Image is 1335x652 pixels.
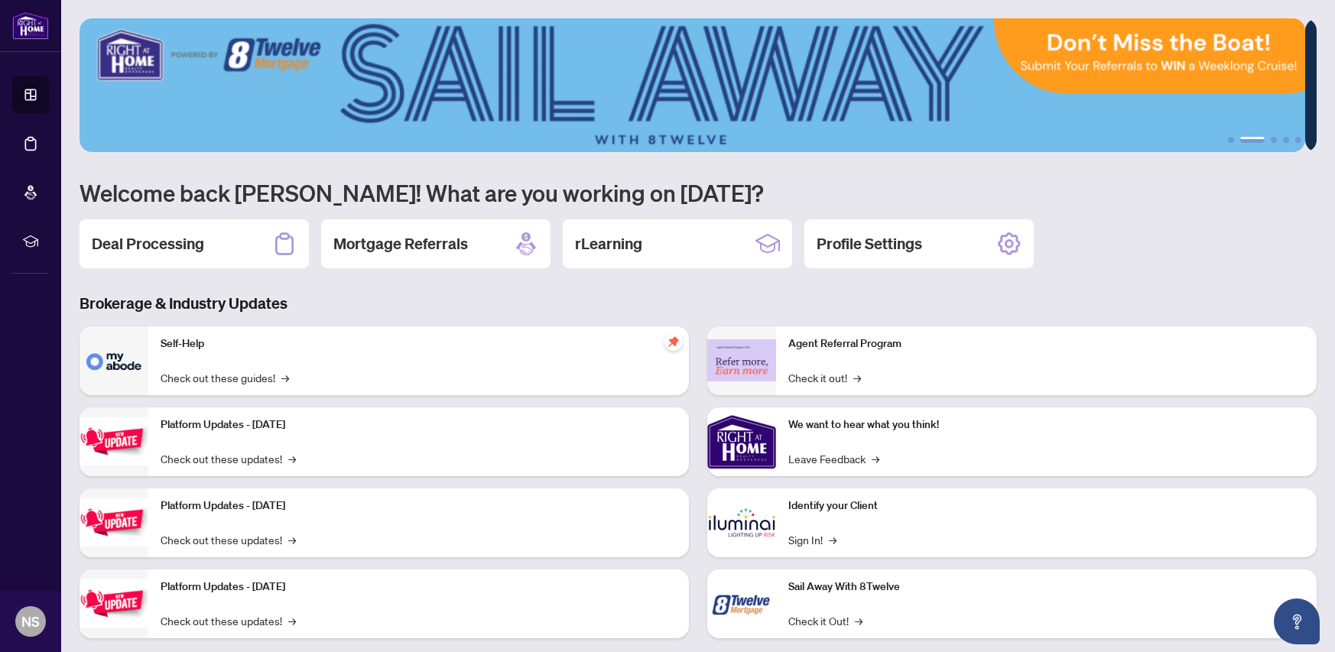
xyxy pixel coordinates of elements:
[707,339,776,381] img: Agent Referral Program
[1283,137,1289,143] button: 4
[80,326,148,395] img: Self-Help
[1228,137,1234,143] button: 1
[12,11,49,40] img: logo
[817,233,922,255] h2: Profile Settings
[707,488,776,557] img: Identify your Client
[872,450,879,467] span: →
[288,612,296,629] span: →
[707,407,776,476] img: We want to hear what you think!
[80,178,1317,207] h1: Welcome back [PERSON_NAME]! What are you working on [DATE]?
[788,336,1304,352] p: Agent Referral Program
[288,531,296,548] span: →
[788,612,862,629] a: Check it Out!→
[80,579,148,628] img: Platform Updates - June 23, 2025
[161,612,296,629] a: Check out these updates!→
[161,531,296,548] a: Check out these updates!→
[288,450,296,467] span: →
[333,233,468,255] h2: Mortgage Referrals
[788,417,1304,433] p: We want to hear what you think!
[80,498,148,547] img: Platform Updates - July 8, 2025
[855,612,862,629] span: →
[80,293,1317,314] h3: Brokerage & Industry Updates
[788,531,836,548] a: Sign In!→
[1240,137,1265,143] button: 2
[664,332,683,351] span: pushpin
[575,233,642,255] h2: rLearning
[80,18,1305,152] img: Slide 1
[853,369,861,386] span: →
[1295,137,1301,143] button: 5
[21,611,40,632] span: NS
[1274,598,1320,644] button: Open asap
[161,450,296,467] a: Check out these updates!→
[707,569,776,638] img: Sail Away With 8Twelve
[161,336,677,352] p: Self-Help
[161,579,677,595] p: Platform Updates - [DATE]
[161,498,677,514] p: Platform Updates - [DATE]
[92,233,204,255] h2: Deal Processing
[829,531,836,548] span: →
[788,579,1304,595] p: Sail Away With 8Twelve
[788,369,861,386] a: Check it out!→
[788,498,1304,514] p: Identify your Client
[80,417,148,465] img: Platform Updates - July 21, 2025
[161,417,677,433] p: Platform Updates - [DATE]
[161,369,289,386] a: Check out these guides!→
[788,450,879,467] a: Leave Feedback→
[281,369,289,386] span: →
[1271,137,1277,143] button: 3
